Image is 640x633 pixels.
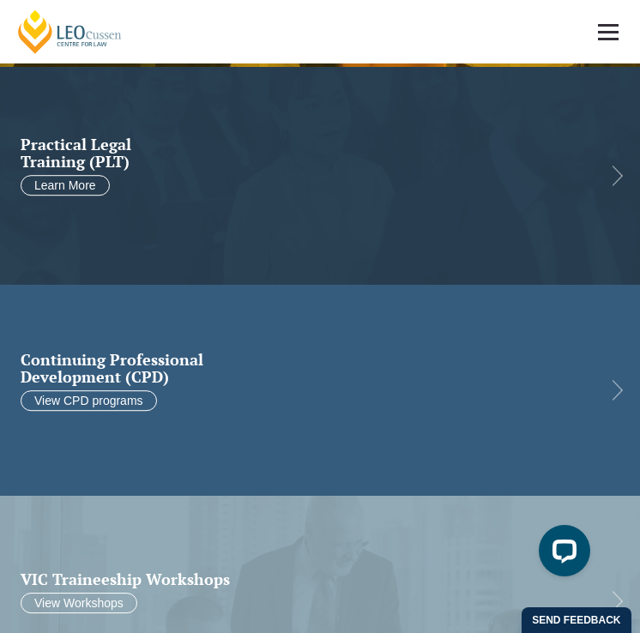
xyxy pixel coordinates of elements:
h2: Continuing Professional Development (CPD) [21,352,592,386]
a: VIC Traineeship Workshops [21,571,592,588]
h2: Practical Legal Training (PLT) [21,137,592,172]
a: Continuing ProfessionalDevelopment (CPD) [21,352,592,386]
a: Learn More [21,175,110,196]
a: View Workshops [21,593,137,613]
a: [PERSON_NAME] Centre for Law [15,9,124,55]
a: View CPD programs [21,390,157,411]
a: Practical LegalTraining (PLT) [21,137,592,172]
iframe: LiveChat chat widget [525,518,597,590]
